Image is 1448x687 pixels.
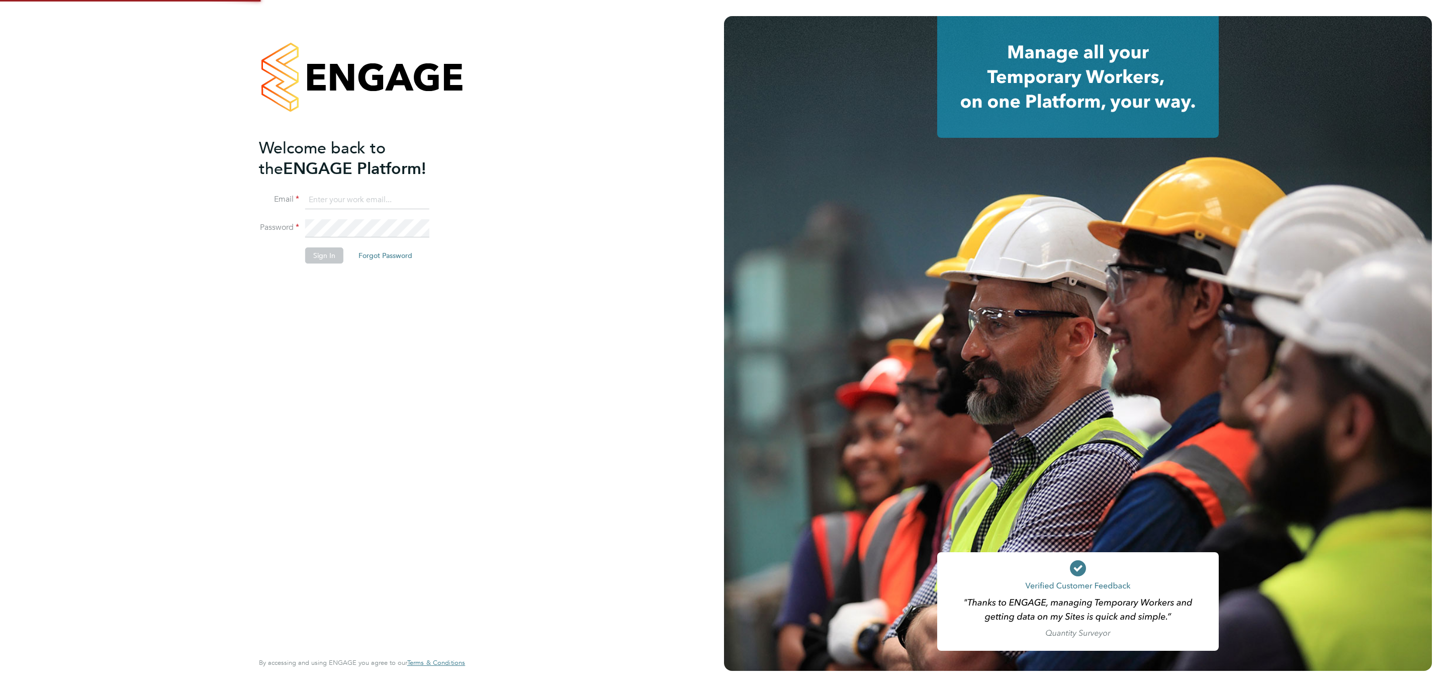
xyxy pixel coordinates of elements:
span: By accessing and using ENGAGE you agree to our [259,658,465,667]
label: Email [259,194,299,205]
span: Welcome back to the [259,138,386,179]
span: Terms & Conditions [407,658,465,667]
input: Enter your work email... [305,191,429,209]
label: Password [259,222,299,233]
a: Terms & Conditions [407,659,465,667]
button: Sign In [305,247,343,264]
button: Forgot Password [350,247,420,264]
h2: ENGAGE Platform! [259,138,455,179]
